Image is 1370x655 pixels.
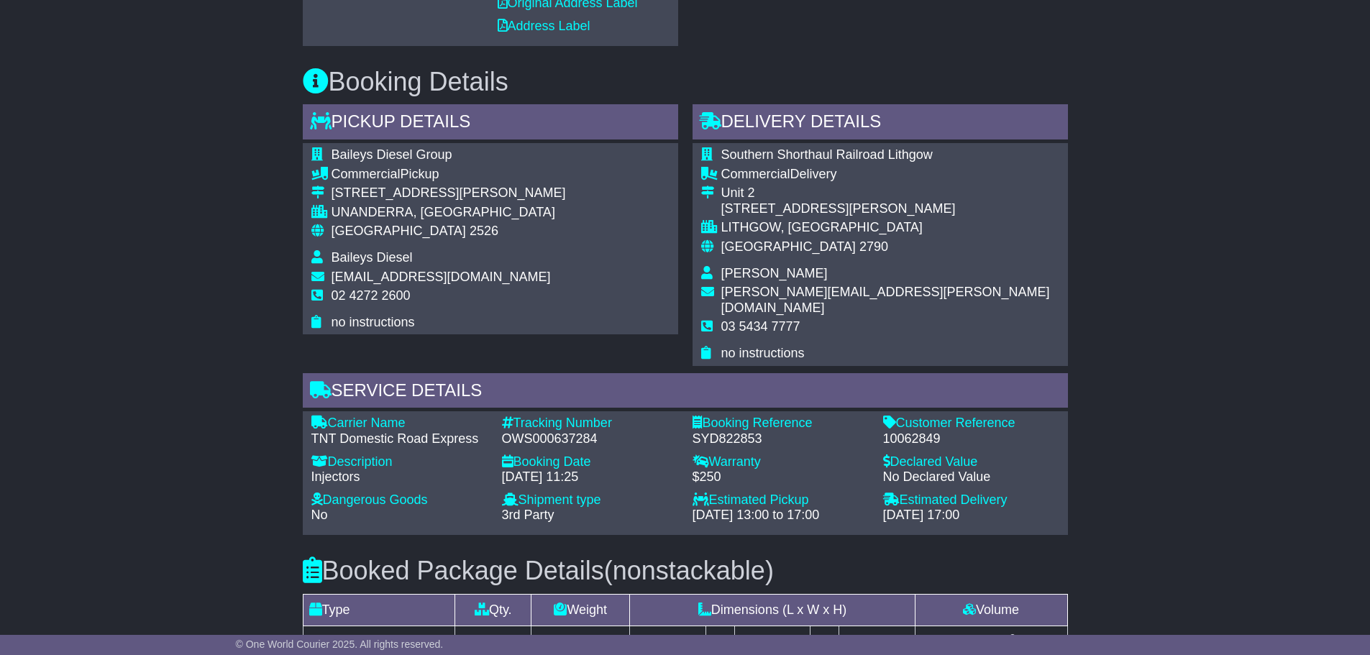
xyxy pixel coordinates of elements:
span: 2790 [859,239,888,254]
td: Dimensions (L x W x H) [630,594,915,626]
div: Pickup [332,167,566,183]
div: Estimated Pickup [693,493,869,508]
sup: 3 [1010,632,1015,643]
div: [DATE] 13:00 to 17:00 [693,508,869,523]
span: 2526 [470,224,498,238]
span: 0.216 [967,634,999,649]
div: Shipment type [502,493,678,508]
td: Qty. [455,594,531,626]
span: Commercial [332,167,401,181]
div: Carrier Name [311,416,488,431]
span: Southern Shorthaul Railroad Lithgow [721,147,933,162]
div: TNT Domestic Road Express [311,431,488,447]
span: Commercial [721,167,790,181]
a: Address Label [498,19,590,33]
td: Weight [531,594,630,626]
div: Delivery Details [693,104,1068,143]
div: $250 [693,470,869,485]
span: [PERSON_NAME] [721,266,828,280]
span: no instructions [332,315,415,329]
div: [DATE] 11:25 [502,470,678,485]
span: Baileys Diesel [332,250,413,265]
div: Service Details [303,373,1068,412]
div: Delivery [721,167,1059,183]
span: [EMAIL_ADDRESS][DOMAIN_NAME] [332,270,551,284]
div: Warranty [693,454,869,470]
span: [GEOGRAPHIC_DATA] [332,224,466,238]
div: UNANDERRA, [GEOGRAPHIC_DATA] [332,205,566,221]
td: Volume [915,594,1067,626]
span: (nonstackable) [604,556,774,585]
div: 10062849 [883,431,1059,447]
div: Booking Date [502,454,678,470]
div: Pickup Details [303,104,678,143]
div: [DATE] 17:00 [883,508,1059,523]
span: 02 4272 2600 [332,288,411,303]
div: No Declared Value [883,470,1059,485]
div: [STREET_ADDRESS][PERSON_NAME] [332,185,566,201]
span: [GEOGRAPHIC_DATA] [721,239,856,254]
td: Type [303,594,455,626]
div: [STREET_ADDRESS][PERSON_NAME] [721,201,1059,217]
div: Estimated Delivery [883,493,1059,508]
span: © One World Courier 2025. All rights reserved. [236,638,444,650]
div: Declared Value [883,454,1059,470]
h3: Booking Details [303,68,1068,96]
div: Unit 2 [721,185,1059,201]
div: Booking Reference [693,416,869,431]
div: Customer Reference [883,416,1059,431]
div: OWS000637284 [502,431,678,447]
span: No [311,508,328,522]
div: SYD822853 [693,431,869,447]
div: Tracking Number [502,416,678,431]
span: Baileys Diesel Group [332,147,452,162]
div: Description [311,454,488,470]
span: [PERSON_NAME][EMAIL_ADDRESS][PERSON_NAME][DOMAIN_NAME] [721,285,1050,315]
span: 3rd Party [502,508,554,522]
span: 03 5434 7777 [721,319,800,334]
h3: Booked Package Details [303,556,1068,585]
div: Dangerous Goods [311,493,488,508]
div: LITHGOW, [GEOGRAPHIC_DATA] [721,220,1059,236]
span: no instructions [721,346,805,360]
div: Injectors [311,470,488,485]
